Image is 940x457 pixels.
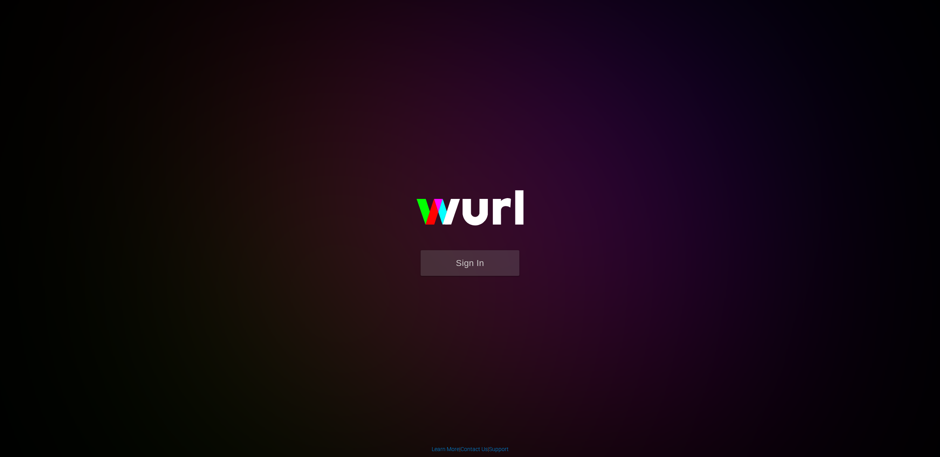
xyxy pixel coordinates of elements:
[391,173,549,250] img: wurl-logo-on-black-223613ac3d8ba8fe6dc639794a292ebdb59501304c7dfd60c99c58986ef67473.svg
[489,446,509,452] a: Support
[421,250,519,276] button: Sign In
[432,445,509,453] div: | |
[461,446,488,452] a: Contact Us
[432,446,459,452] a: Learn More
